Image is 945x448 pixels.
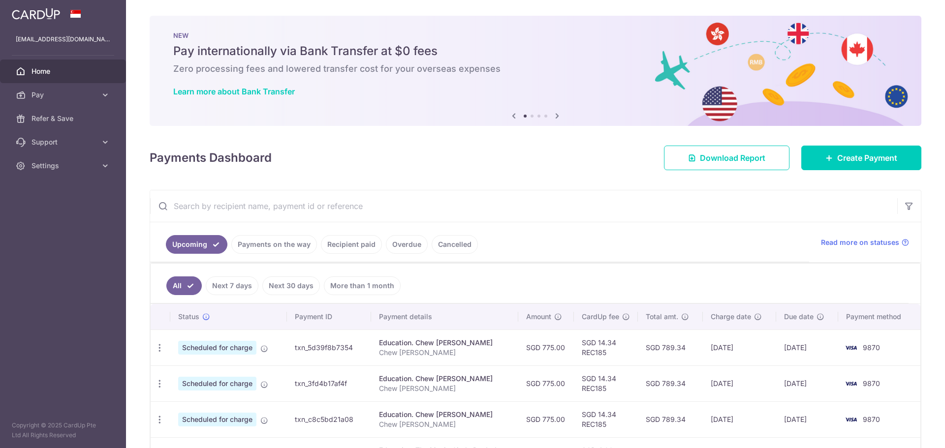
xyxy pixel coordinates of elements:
[379,384,510,393] p: Chew [PERSON_NAME]
[150,149,272,167] h4: Payments Dashboard
[638,329,703,365] td: SGD 789.34
[262,276,320,295] a: Next 30 days
[178,413,256,426] span: Scheduled for charge
[801,146,921,170] a: Create Payment
[379,348,510,358] p: Chew [PERSON_NAME]
[178,377,256,390] span: Scheduled for charge
[31,161,96,171] span: Settings
[150,16,921,126] img: Bank transfer banner
[16,34,110,44] p: [EMAIL_ADDRESS][DOMAIN_NAME]
[518,401,574,437] td: SGD 775.00
[287,365,372,401] td: txn_3fd4b17af4f
[12,8,60,20] img: CardUp
[166,235,227,254] a: Upcoming
[432,235,478,254] a: Cancelled
[287,329,372,365] td: txn_5d39f8b7354
[371,304,518,329] th: Payment details
[703,401,777,437] td: [DATE]
[231,235,317,254] a: Payments on the way
[821,238,909,247] a: Read more on statuses
[821,238,899,247] span: Read more on statuses
[838,304,920,329] th: Payment method
[287,401,372,437] td: txn_c8c5bd21a08
[321,235,382,254] a: Recipient paid
[31,114,96,123] span: Refer & Save
[863,343,880,352] span: 9870
[700,152,765,164] span: Download Report
[31,137,96,147] span: Support
[638,401,703,437] td: SGD 789.34
[31,90,96,100] span: Pay
[664,146,789,170] a: Download Report
[646,312,678,322] span: Total amt.
[841,378,861,389] img: Bank Card
[178,341,256,355] span: Scheduled for charge
[386,235,428,254] a: Overdue
[837,152,897,164] span: Create Payment
[173,31,898,39] p: NEW
[518,365,574,401] td: SGD 775.00
[379,410,510,419] div: Education. Chew [PERSON_NAME]
[574,365,638,401] td: SGD 14.34 REC185
[379,338,510,348] div: Education. Chew [PERSON_NAME]
[841,342,861,354] img: Bank Card
[150,190,897,222] input: Search by recipient name, payment id or reference
[574,329,638,365] td: SGD 14.34 REC185
[518,329,574,365] td: SGD 775.00
[173,63,898,75] h6: Zero processing fees and lowered transfer cost for your overseas expenses
[166,276,202,295] a: All
[31,66,96,76] span: Home
[638,365,703,401] td: SGD 789.34
[324,276,401,295] a: More than 1 month
[703,329,777,365] td: [DATE]
[784,312,814,322] span: Due date
[776,401,838,437] td: [DATE]
[776,365,838,401] td: [DATE]
[582,312,619,322] span: CardUp fee
[574,401,638,437] td: SGD 14.34 REC185
[703,365,777,401] td: [DATE]
[379,419,510,429] p: Chew [PERSON_NAME]
[173,43,898,59] h5: Pay internationally via Bank Transfer at $0 fees
[379,374,510,384] div: Education. Chew [PERSON_NAME]
[287,304,372,329] th: Payment ID
[776,329,838,365] td: [DATE]
[526,312,551,322] span: Amount
[178,312,199,322] span: Status
[173,87,295,96] a: Learn more about Bank Transfer
[863,415,880,423] span: 9870
[206,276,258,295] a: Next 7 days
[711,312,751,322] span: Charge date
[841,414,861,425] img: Bank Card
[863,379,880,388] span: 9870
